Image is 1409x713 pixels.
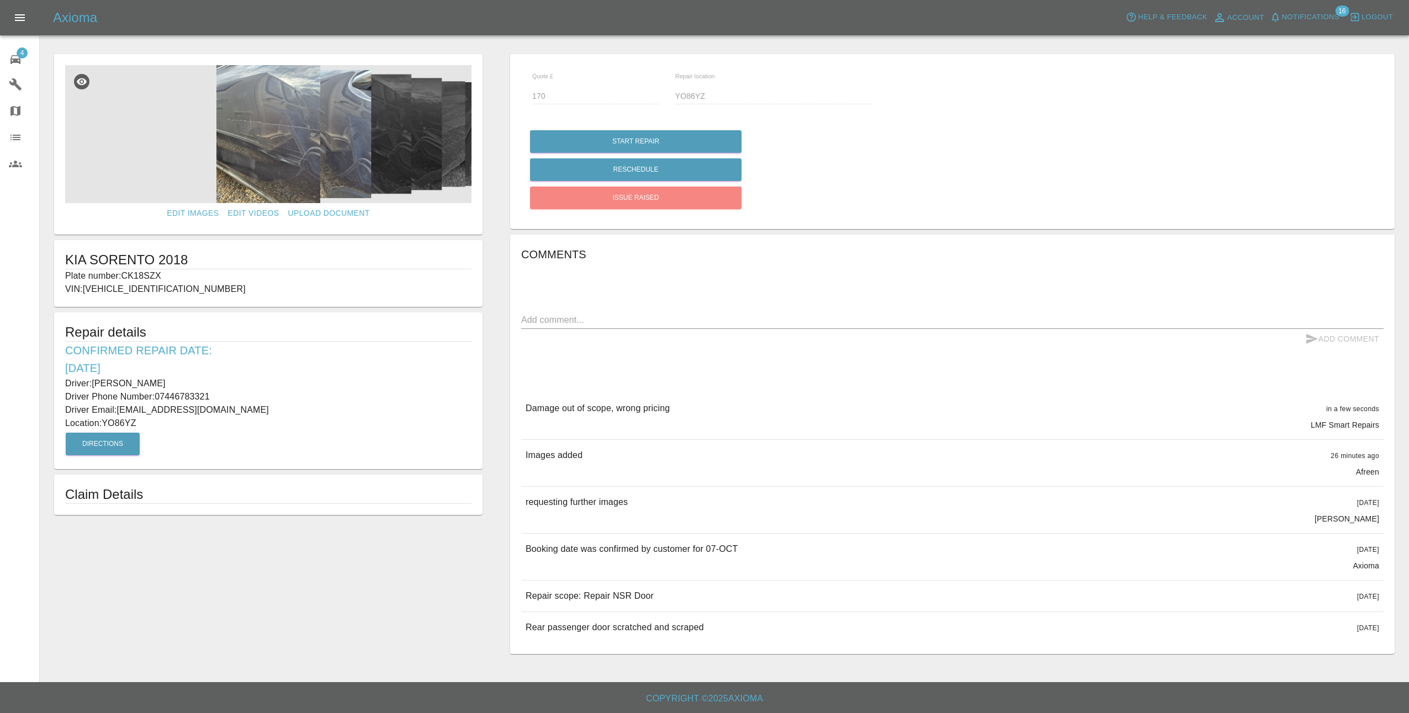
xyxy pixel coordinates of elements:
button: Reschedule [530,158,741,181]
p: Plate number: CK18SZX [65,269,472,283]
button: Open drawer [7,4,33,31]
a: Edit Videos [224,203,284,224]
p: Location: YO86YZ [65,417,472,430]
h5: Repair details [65,323,472,341]
p: Driver: [PERSON_NAME] [65,377,472,390]
span: Quote £ [532,73,553,79]
span: Account [1227,12,1264,24]
p: [PERSON_NAME] [1315,513,1379,524]
p: VIN: [VEHICLE_IDENTIFICATION_NUMBER] [65,283,472,296]
span: Repair location [675,73,715,79]
span: [DATE] [1357,593,1379,600]
h5: Axioma [53,9,97,26]
span: [DATE] [1357,546,1379,554]
a: Upload Document [283,203,374,224]
p: LMF Smart Repairs [1311,419,1379,430]
h6: Confirmed Repair Date: [DATE] [65,342,472,377]
span: 4 [17,47,28,58]
p: Axioma [1353,560,1379,571]
p: Damage out of scope, wrong pricing [526,402,670,415]
button: Logout [1347,9,1396,26]
p: Repair scope: Repair NSR Door [526,589,654,603]
span: [DATE] [1357,624,1379,632]
h1: KIA SORENTO 2018 [65,251,472,269]
button: Start Repair [530,130,741,153]
span: in a few seconds [1326,405,1379,413]
button: Directions [66,433,140,455]
span: [DATE] [1357,499,1379,507]
img: c6ce95b1-91c8-4c16-9a79-3c16aa574cd8 [65,65,472,203]
p: Booking date was confirmed by customer for 07-OCT [526,542,738,556]
p: Images added [526,449,582,462]
button: Notifications [1267,9,1342,26]
h6: Copyright © 2025 Axioma [9,691,1400,706]
p: Rear passenger door scratched and scraped [526,621,704,634]
span: Logout [1362,11,1393,24]
span: 16 [1335,6,1349,17]
p: Driver Phone Number: 07446783321 [65,390,472,403]
a: Account [1210,9,1267,26]
p: Driver Email: [EMAIL_ADDRESS][DOMAIN_NAME] [65,403,472,417]
a: Edit Images [162,203,223,224]
span: 26 minutes ago [1331,452,1379,460]
p: Afreen [1356,466,1379,477]
p: requesting further images [526,496,628,509]
button: Help & Feedback [1123,9,1210,26]
span: Help & Feedback [1138,11,1207,24]
h1: Claim Details [65,486,472,503]
span: Notifications [1282,11,1339,24]
h6: Comments [521,246,1384,263]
